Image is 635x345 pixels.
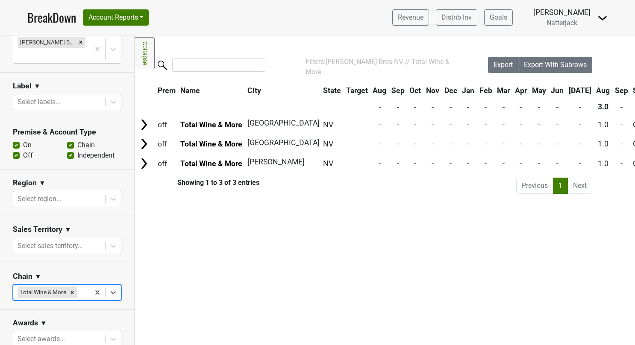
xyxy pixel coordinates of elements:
span: - [538,120,540,129]
th: Dec: activate to sort column ascending [442,83,459,98]
th: Jan: activate to sort column ascending [460,83,476,98]
span: - [620,120,623,129]
span: - [556,120,559,129]
span: Natterjack [547,19,577,27]
span: - [414,120,416,129]
div: Total Wine & More [18,287,68,298]
span: - [397,120,399,129]
span: [GEOGRAPHIC_DATA] [247,119,320,127]
span: - [397,159,399,168]
div: [PERSON_NAME] [533,7,591,18]
span: NV [323,159,333,168]
th: City: activate to sort column ascending [245,83,316,98]
span: - [538,140,540,148]
span: NV [323,140,333,148]
h3: Awards [13,319,38,327]
a: Collapse [135,37,155,69]
button: Account Reports [83,9,149,26]
span: - [538,159,540,168]
span: - [520,159,522,168]
span: - [485,159,487,168]
span: - [379,120,381,129]
th: - [442,99,459,114]
h3: Sales Territory [13,225,62,234]
th: - [370,99,388,114]
div: [PERSON_NAME] Bros-NV [18,37,76,48]
span: - [379,140,381,148]
th: Nov: activate to sort column ascending [424,83,441,98]
label: Chain [77,140,95,150]
td: off [156,115,178,134]
th: - [460,99,476,114]
span: Prem [158,86,176,95]
label: Off [23,150,33,161]
span: ▼ [40,318,47,328]
th: May: activate to sort column ascending [530,83,548,98]
a: Distrib Inv [436,9,477,26]
span: [PERSON_NAME] [247,158,305,166]
img: Arrow right [138,118,150,131]
th: Sep: activate to sort column ascending [389,83,407,98]
th: Mar: activate to sort column ascending [495,83,512,98]
th: - [477,99,494,114]
span: - [467,120,469,129]
span: Export [494,61,513,69]
span: 1.0 [598,159,609,168]
h3: Region [13,178,37,187]
th: Prem: activate to sort column ascending [156,83,178,98]
span: 1.0 [598,120,609,129]
th: Feb: activate to sort column ascending [477,83,494,98]
span: - [397,140,399,148]
th: Name: activate to sort column ascending [179,83,245,98]
img: Arrow right [138,157,150,170]
span: Export With Subrows [524,61,587,69]
span: ▼ [65,225,71,235]
span: [GEOGRAPHIC_DATA] [247,138,320,147]
h3: Label [13,82,32,91]
th: - [549,99,566,114]
label: Independent [77,150,115,161]
th: Aug: activate to sort column ascending [370,83,388,98]
td: off [156,154,178,172]
span: - [467,159,469,168]
span: - [450,120,452,129]
a: 1 [553,178,568,194]
span: [PERSON_NAME] Bros-NV // Total Wine & More [306,58,450,76]
span: Name [180,86,200,95]
th: &nbsp;: activate to sort column ascending [135,83,155,98]
a: Total Wine & More [180,140,242,148]
img: Arrow right [138,137,150,150]
span: - [579,120,581,129]
th: State: activate to sort column ascending [321,83,343,98]
div: Showing 1 to 3 of 3 entries [135,178,259,187]
span: - [579,140,581,148]
span: - [432,159,434,168]
span: ▼ [35,272,41,282]
button: Export [488,57,519,73]
span: - [620,140,623,148]
a: Total Wine & More [180,120,242,129]
span: - [503,140,505,148]
th: Jul: activate to sort column ascending [567,83,594,98]
button: Export With Subrows [518,57,592,73]
span: - [450,159,452,168]
label: On [23,140,32,150]
span: - [556,159,559,168]
th: Sep: activate to sort column ascending [613,83,630,98]
span: - [520,140,522,148]
span: - [485,120,487,129]
a: Goals [484,9,513,26]
span: - [467,140,469,148]
h3: Premise & Account Type [13,128,121,137]
div: Remove Johnson Bros-NV [76,37,85,48]
span: - [414,159,416,168]
div: Remove Total Wine & More [68,287,77,298]
span: - [503,159,505,168]
th: 3.0 [594,99,612,114]
span: - [556,140,559,148]
span: Target [346,86,368,95]
th: Apr: activate to sort column ascending [513,83,529,98]
a: Total Wine & More [180,159,242,168]
th: - [567,99,594,114]
span: - [432,140,434,148]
